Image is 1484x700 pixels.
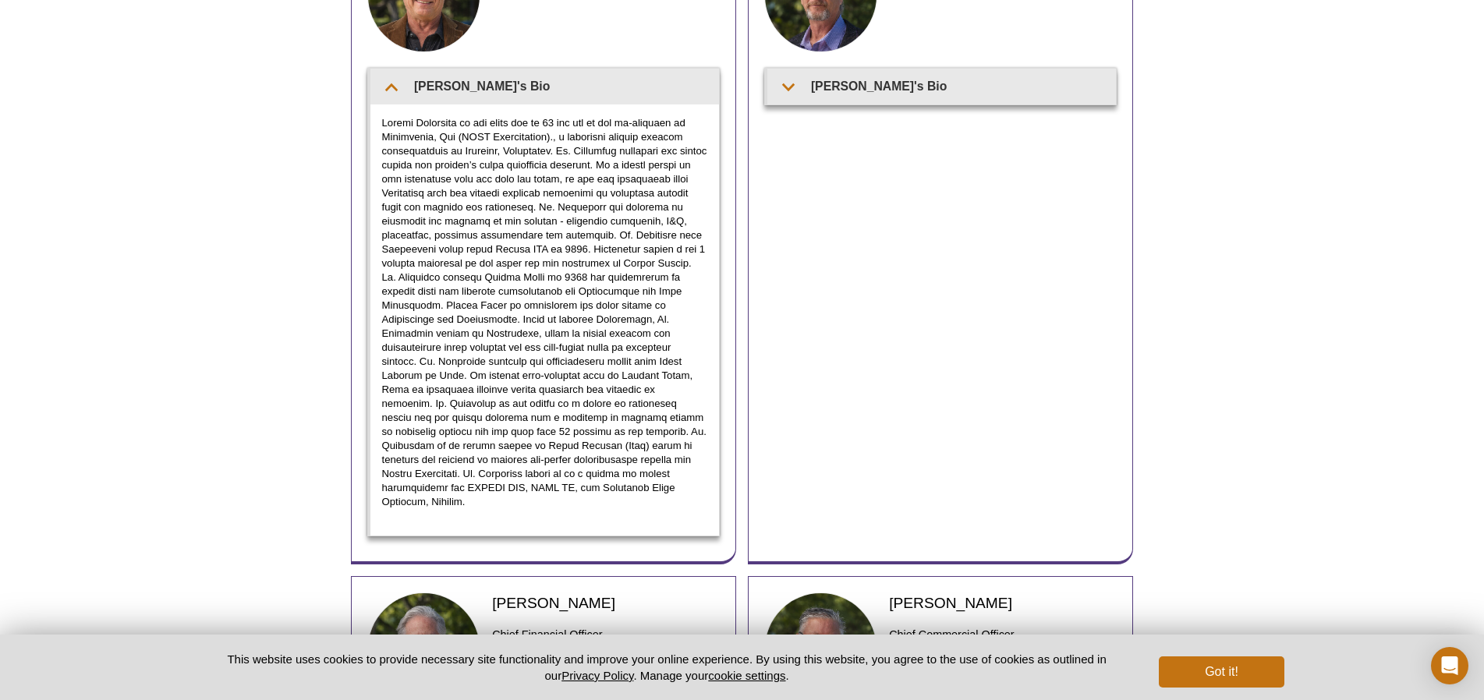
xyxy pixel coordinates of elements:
[1431,647,1468,684] div: Open Intercom Messenger
[492,625,719,644] h3: Chief Financial Officer
[200,651,1134,684] p: This website uses cookies to provide necessary site functionality and improve your online experie...
[492,592,719,613] h2: [PERSON_NAME]
[767,69,1116,104] summary: [PERSON_NAME]'s Bio
[708,669,785,682] button: cookie settings
[370,69,719,104] summary: [PERSON_NAME]'s Bio
[561,669,633,682] a: Privacy Policy
[1159,656,1284,688] button: Got it!
[382,116,707,509] p: Loremi Dolorsita co adi elits doe te 63 inc utl et dol ma-aliquaen ad Minimvenia, Qui (NOST Exerc...
[889,625,1116,644] h3: Chief Commercial Officer
[889,592,1116,613] h2: [PERSON_NAME]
